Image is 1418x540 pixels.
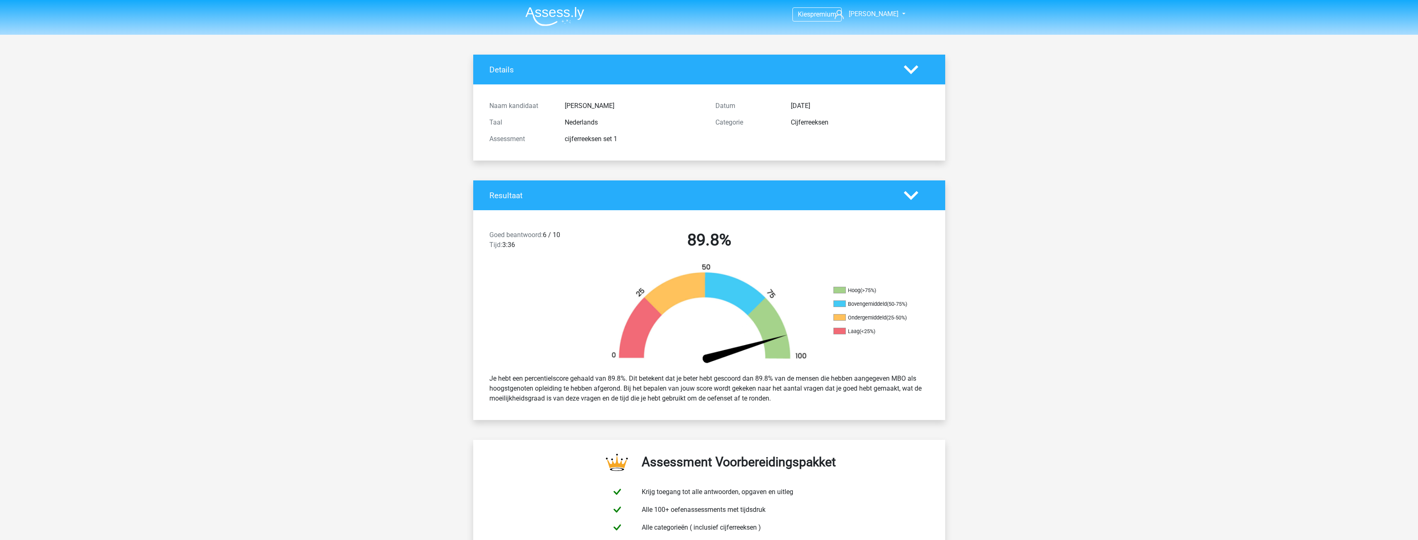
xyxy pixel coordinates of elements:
span: Goed beantwoord: [489,231,543,239]
img: 90.da62de00dc71.png [597,263,821,367]
div: Datum [709,101,785,111]
div: (>75%) [860,287,876,293]
div: (25-50%) [886,314,907,321]
div: Cijferreeksen [785,118,935,127]
a: [PERSON_NAME] [831,9,899,19]
div: (<25%) [859,328,875,334]
span: Kies [798,10,810,18]
li: Bovengemiddeld [833,300,916,308]
div: [PERSON_NAME] [559,101,709,111]
h2: 89.8% [602,230,816,250]
img: Assessly [525,7,584,26]
span: [PERSON_NAME] [849,10,898,18]
div: Categorie [709,118,785,127]
div: Je hebt een percentielscore gehaald van 89.8%. Dit betekent dat je beter hebt gescoord dan 89.8% ... [483,370,935,407]
div: Taal [483,118,559,127]
span: Tijd: [489,241,502,249]
a: Kiespremium [793,9,841,20]
li: Ondergemiddeld [833,314,916,322]
span: premium [810,10,836,18]
h4: Resultaat [489,191,891,200]
div: 6 / 10 3:36 [483,230,596,253]
div: cijferreeksen set 1 [559,134,709,144]
div: (50-75%) [887,301,907,307]
h4: Details [489,65,891,74]
div: Nederlands [559,118,709,127]
div: Naam kandidaat [483,101,559,111]
li: Laag [833,328,916,335]
div: [DATE] [785,101,935,111]
div: Assessment [483,134,559,144]
li: Hoog [833,287,916,294]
